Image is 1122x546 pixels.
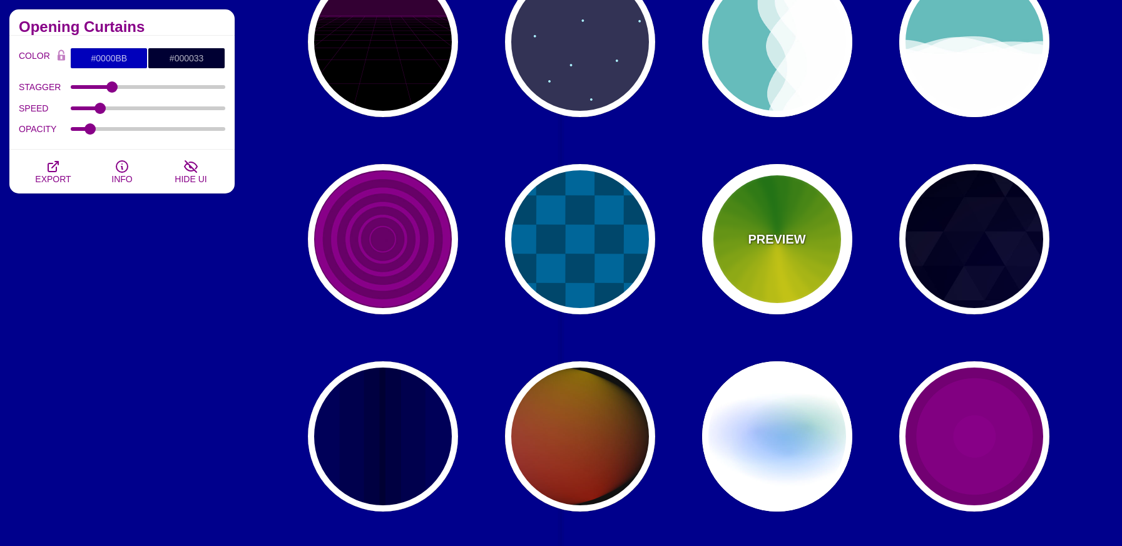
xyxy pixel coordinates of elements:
[505,164,655,314] button: blue chessboard pattern with seamless transforming loop
[308,164,458,314] button: animated sequence of ripples
[35,174,71,184] span: EXPORT
[175,174,207,184] span: HIDE UI
[899,361,1049,512] button: purple embedded circles that ripple out
[702,164,852,314] button: PREVIEWa pinwheel background that spins
[111,174,132,184] span: INFO
[19,48,52,69] label: COLOR
[19,150,88,193] button: EXPORT
[156,150,225,193] button: HIDE UI
[19,79,71,95] label: STAGGER
[702,361,852,512] button: a subtle prismatic blur that spins
[748,230,805,249] p: PREVIEW
[19,121,71,137] label: OPACITY
[505,361,655,512] button: an oval that spins with an everchanging gradient
[88,150,156,193] button: INFO
[308,361,458,512] button: blue curtain animation effect
[19,22,225,32] h2: Opening Curtains
[899,164,1049,314] button: triangle pattern then glows dark magical colors
[19,100,71,116] label: SPEED
[52,48,71,65] button: Color Lock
